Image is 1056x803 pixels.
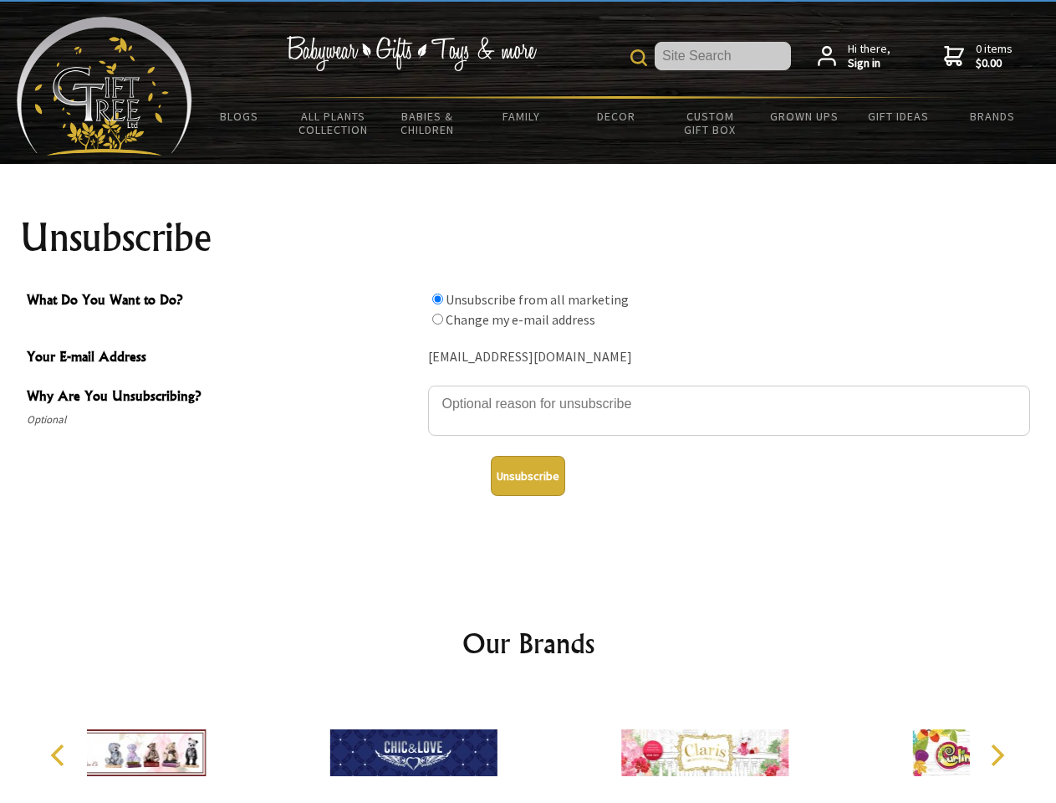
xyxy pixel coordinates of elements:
[192,99,287,134] a: BLOGS
[630,49,647,66] img: product search
[432,314,443,325] input: What Do You Want to Do?
[475,99,569,134] a: Family
[42,737,79,774] button: Previous
[848,42,890,71] span: Hi there,
[655,42,791,70] input: Site Search
[286,36,537,71] img: Babywear - Gifts - Toys & more
[818,42,890,71] a: Hi there,Sign in
[491,456,565,496] button: Unsubscribe
[27,346,420,371] span: Your E-mail Address
[27,289,420,314] span: What Do You Want to Do?
[20,217,1037,258] h1: Unsubscribe
[944,42,1013,71] a: 0 items$0.00
[851,99,946,134] a: Gift Ideas
[976,56,1013,71] strong: $0.00
[663,99,758,147] a: Custom Gift Box
[757,99,851,134] a: Grown Ups
[848,56,890,71] strong: Sign in
[428,345,1030,371] div: [EMAIL_ADDRESS][DOMAIN_NAME]
[27,410,420,430] span: Optional
[569,99,663,134] a: Decor
[33,623,1023,663] h2: Our Brands
[428,386,1030,436] textarea: Why Are You Unsubscribing?
[27,386,420,410] span: Why Are You Unsubscribing?
[432,294,443,304] input: What Do You Want to Do?
[380,99,475,147] a: Babies & Children
[446,291,629,308] label: Unsubscribe from all marketing
[17,17,192,156] img: Babyware - Gifts - Toys and more...
[946,99,1040,134] a: Brands
[446,311,595,328] label: Change my e-mail address
[287,99,381,147] a: All Plants Collection
[976,41,1013,71] span: 0 items
[978,737,1015,774] button: Next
